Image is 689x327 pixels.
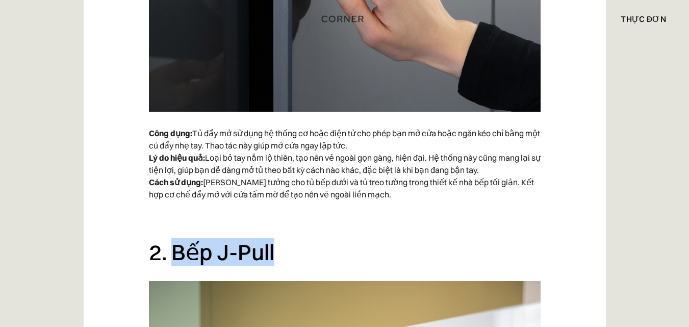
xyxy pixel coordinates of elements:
font: Lý do hiệu quả: [149,153,205,163]
font: Công dụng: [149,128,192,138]
div: thực đơn [610,10,666,28]
font: Loại bỏ tay nắm lộ thiên, tạo nên vẻ ngoài gọn gàng, hiện đại. Hệ thống này cũng mang lại sự tiện... [149,153,541,175]
font: 2. Bếp J-Pull [149,238,274,266]
font: [PERSON_NAME] tưởng cho tủ bếp dưới và tủ treo tường trong thiết kế nhà bếp tối giản. Kết hợp cơ ... [149,177,534,199]
a: trang chủ [320,12,369,26]
font: Cách sử dụng: [149,177,203,187]
font: thực đơn [621,14,666,24]
font: Tủ đẩy mở sử dụng hệ thống cơ hoặc điện tử cho phép bạn mở cửa hoặc ngăn kéo chỉ bằng một cú đẩy ... [149,128,540,150]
